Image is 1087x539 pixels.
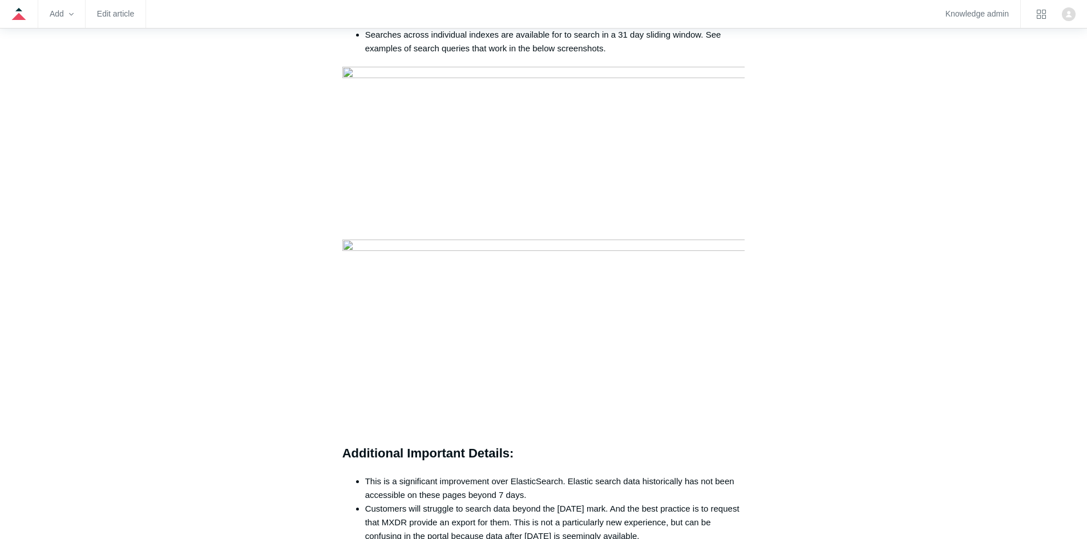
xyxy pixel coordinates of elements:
[50,11,74,17] zd-hc-trigger: Add
[342,446,514,460] strong: Additional Important Details:
[945,11,1009,17] a: Knowledge admin
[1062,7,1076,21] zd-hc-trigger: Click your profile icon to open the profile menu
[1062,7,1076,21] img: user avatar
[365,28,745,55] li: Searches across individual indexes are available for to search in a 31 day sliding window. See ex...
[342,240,745,412] img: 45043193774227
[342,67,745,240] img: 45043177437843
[97,11,134,17] a: Edit article
[365,475,745,502] li: This is a significant improvement over ElasticSearch. Elastic search data historically has not be...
